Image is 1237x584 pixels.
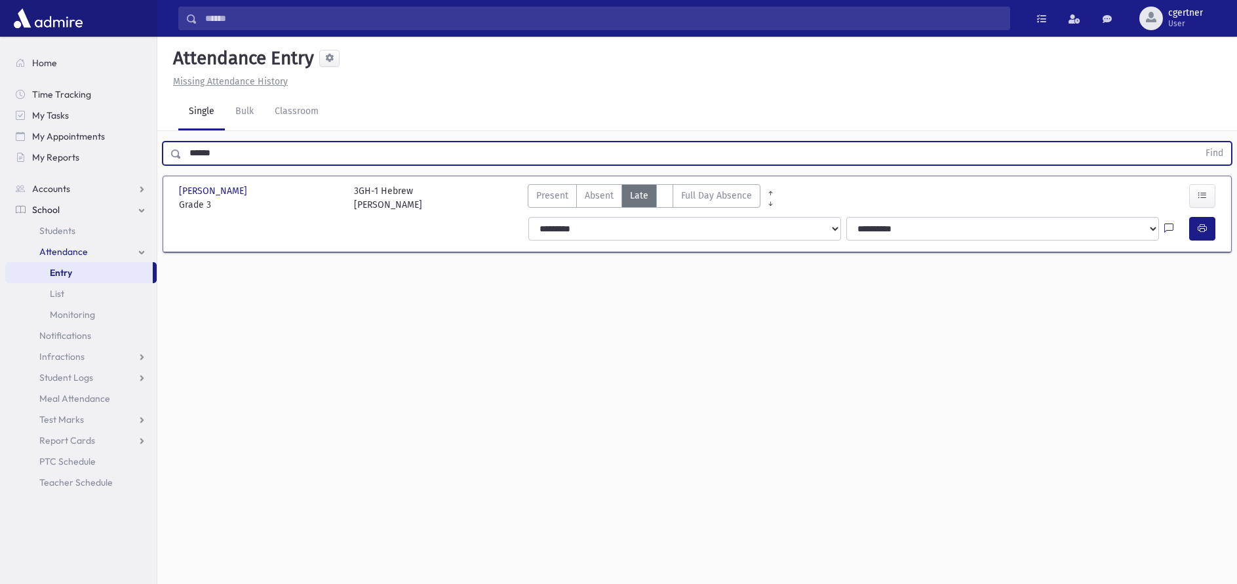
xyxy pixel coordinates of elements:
a: Meal Attendance [5,388,157,409]
span: Home [32,57,57,69]
span: Grade 3 [179,198,341,212]
span: [PERSON_NAME] [179,184,250,198]
a: Entry [5,262,153,283]
a: Infractions [5,346,157,367]
u: Missing Attendance History [173,76,288,87]
span: Absent [585,189,614,203]
a: My Appointments [5,126,157,147]
a: Report Cards [5,430,157,451]
a: Students [5,220,157,241]
img: AdmirePro [10,5,86,31]
span: My Appointments [32,130,105,142]
span: Test Marks [39,414,84,425]
span: Time Tracking [32,88,91,100]
a: Home [5,52,157,73]
a: My Reports [5,147,157,168]
span: User [1168,18,1203,29]
a: Test Marks [5,409,157,430]
span: Attendance [39,246,88,258]
span: PTC Schedule [39,456,96,467]
div: 3GH-1 Hebrew [PERSON_NAME] [354,184,422,212]
input: Search [197,7,1010,30]
a: Time Tracking [5,84,157,105]
span: My Reports [32,151,79,163]
span: Student Logs [39,372,93,383]
span: Full Day Absence [681,189,752,203]
a: My Tasks [5,105,157,126]
span: Report Cards [39,435,95,446]
button: Find [1198,142,1231,165]
a: Student Logs [5,367,157,388]
span: List [50,288,64,300]
a: Notifications [5,325,157,346]
a: School [5,199,157,220]
a: PTC Schedule [5,451,157,472]
a: Missing Attendance History [168,76,288,87]
span: School [32,204,60,216]
h5: Attendance Entry [168,47,314,69]
a: List [5,283,157,304]
a: Classroom [264,94,329,130]
a: Single [178,94,225,130]
a: Monitoring [5,304,157,325]
span: Students [39,225,75,237]
a: Teacher Schedule [5,472,157,493]
span: Meal Attendance [39,393,110,404]
span: Accounts [32,183,70,195]
span: Entry [50,267,72,279]
span: cgertner [1168,8,1203,18]
span: My Tasks [32,109,69,121]
a: Bulk [225,94,264,130]
span: Late [630,189,648,203]
span: Infractions [39,351,85,362]
span: Notifications [39,330,91,341]
span: Teacher Schedule [39,477,113,488]
a: Attendance [5,241,157,262]
a: Accounts [5,178,157,199]
span: Monitoring [50,309,95,321]
span: Present [536,189,568,203]
div: AttTypes [528,184,760,212]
